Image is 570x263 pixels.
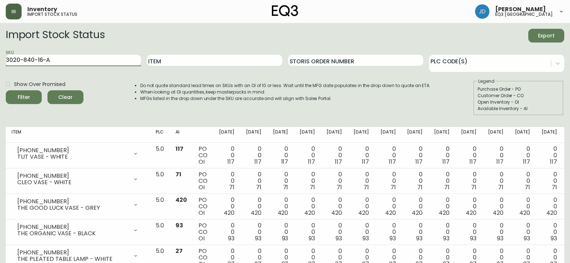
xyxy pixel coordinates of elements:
[495,6,546,12] span: [PERSON_NAME]
[519,209,530,217] span: 420
[515,171,530,191] div: 0 0
[47,90,83,104] button: Clear
[461,146,476,165] div: 0 0
[475,4,489,19] img: 7c567ac048721f22e158fd313f7f0981
[515,222,530,242] div: 0 0
[246,171,261,191] div: 0 0
[175,196,187,204] span: 420
[273,197,288,216] div: 0 0
[273,222,288,242] div: 0 0
[17,230,128,237] div: THE ORGANIC VASE - BLACK
[482,127,509,143] th: [DATE]
[354,146,369,165] div: 0 0
[515,197,530,216] div: 0 0
[434,222,450,242] div: 0 0
[278,209,288,217] span: 420
[488,197,503,216] div: 0 0
[175,170,181,178] span: 71
[509,127,536,143] th: [DATE]
[389,234,396,242] span: 93
[469,158,476,166] span: 117
[536,127,563,143] th: [DATE]
[461,222,476,242] div: 0 0
[140,82,431,89] li: Do not quote standard lead times on SKUs with an OI of 10 or less. Wait until the MFG date popula...
[12,146,144,162] div: [PHONE_NUMBER]TUT VASE - WHITE
[354,222,369,242] div: 0 0
[199,209,205,217] span: OI
[283,183,288,191] span: 71
[321,127,348,143] th: [DATE]
[273,146,288,165] div: 0 0
[281,158,288,166] span: 117
[246,222,261,242] div: 0 0
[17,205,128,211] div: THE GOOD LUCK VASE - GREY
[273,171,288,191] div: 0 0
[380,222,396,242] div: 0 0
[17,249,128,256] div: [PHONE_NUMBER]
[17,224,128,230] div: [PHONE_NUMBER]
[327,197,342,216] div: 0 0
[228,234,234,242] span: 93
[300,197,315,216] div: 0 0
[488,171,503,191] div: 0 0
[515,146,530,165] div: 0 0
[478,99,560,105] div: Open Inventory - OI
[385,209,396,217] span: 420
[309,234,315,242] span: 93
[528,29,564,42] button: Export
[150,127,170,143] th: PLC
[542,222,557,242] div: 0 0
[6,29,105,42] h2: Import Stock Status
[391,183,396,191] span: 71
[17,147,128,154] div: [PHONE_NUMBER]
[434,197,450,216] div: 0 0
[496,158,503,166] span: 117
[282,234,288,242] span: 93
[175,247,183,255] span: 27
[488,146,503,165] div: 0 0
[442,158,450,166] span: 117
[224,209,234,217] span: 420
[17,179,128,186] div: CLEO VASE - WHITE
[199,158,205,166] span: OI
[12,171,144,187] div: [PHONE_NUMBER]CLEO VASE - WHITE
[240,127,267,143] th: [DATE]
[428,127,455,143] th: [DATE]
[327,146,342,165] div: 0 0
[525,183,530,191] span: 71
[246,146,261,165] div: 0 0
[417,183,423,191] span: 71
[497,234,503,242] span: 93
[461,197,476,216] div: 0 0
[434,146,450,165] div: 0 0
[354,171,369,191] div: 0 0
[407,222,423,242] div: 0 0
[546,209,557,217] span: 420
[455,127,482,143] th: [DATE]
[364,183,369,191] span: 71
[254,158,261,166] span: 117
[53,93,78,102] span: Clear
[362,234,369,242] span: 93
[219,222,234,242] div: 0 0
[219,171,234,191] div: 0 0
[444,183,450,191] span: 71
[412,209,423,217] span: 420
[6,90,42,104] button: Filter
[246,197,261,216] div: 0 0
[478,86,560,92] div: Purchase Order - PO
[272,5,298,17] img: logo
[407,146,423,165] div: 0 0
[199,197,208,216] div: PO CO
[524,234,530,242] span: 93
[470,234,476,242] span: 93
[267,127,294,143] th: [DATE]
[17,173,128,179] div: [PHONE_NUMBER]
[251,209,261,217] span: 420
[375,127,402,143] th: [DATE]
[478,105,560,112] div: Available Inventory - AI
[337,183,342,191] span: 71
[542,197,557,216] div: 0 0
[439,209,450,217] span: 420
[304,209,315,217] span: 420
